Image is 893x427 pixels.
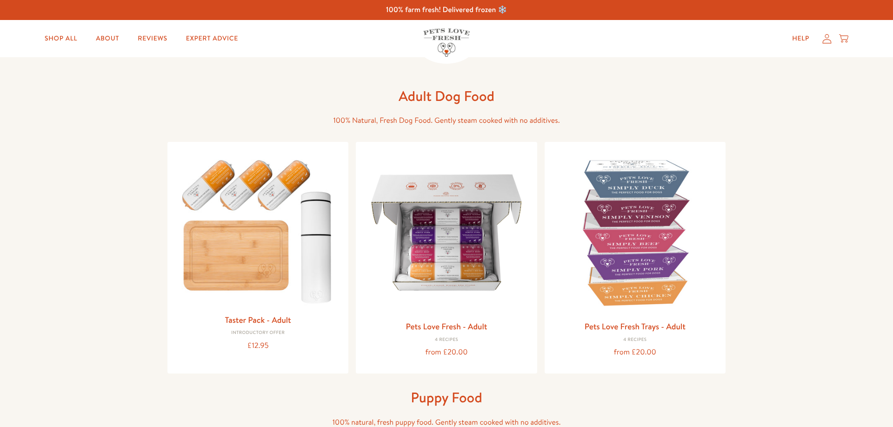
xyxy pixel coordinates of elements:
[363,346,529,359] div: from £20.00
[363,149,529,315] img: Pets Love Fresh - Adult
[552,337,718,343] div: 4 Recipes
[552,149,718,315] img: Pets Love Fresh Trays - Adult
[333,115,560,126] span: 100% Natural, Fresh Dog Food. Gently steam cooked with no additives.
[298,388,595,407] h1: Puppy Food
[175,340,341,352] div: £12.95
[785,29,817,48] a: Help
[88,29,127,48] a: About
[406,320,487,332] a: Pets Love Fresh - Adult
[225,314,291,326] a: Taster Pack - Adult
[585,320,686,332] a: Pets Love Fresh Trays - Adult
[130,29,174,48] a: Reviews
[363,337,529,343] div: 4 Recipes
[175,330,341,336] div: Introductory Offer
[298,87,595,105] h1: Adult Dog Food
[175,149,341,309] img: Taster Pack - Adult
[37,29,85,48] a: Shop All
[179,29,246,48] a: Expert Advice
[423,28,470,57] img: Pets Love Fresh
[552,346,718,359] div: from £20.00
